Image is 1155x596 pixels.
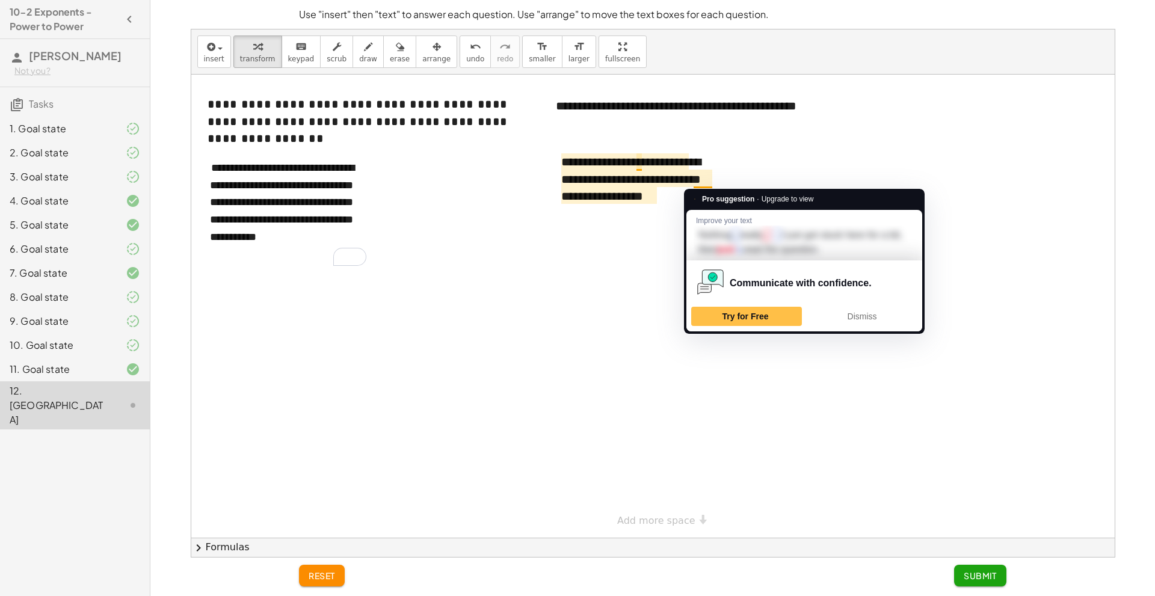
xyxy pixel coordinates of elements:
i: Task finished and part of it marked as correct. [126,338,140,352]
i: redo [499,40,511,54]
i: Task finished and correct. [126,362,140,376]
i: keyboard [295,40,307,54]
span: redo [497,55,513,63]
div: 11. Goal state [10,362,106,376]
span: erase [390,55,410,63]
button: format_sizelarger [562,35,596,68]
i: Task finished and correct. [126,218,140,232]
span: draw [359,55,377,63]
div: To enrich screen reader interactions, please activate Accessibility in Grammarly extension settings [549,141,730,217]
i: Task finished and part of it marked as correct. [126,290,140,304]
button: fullscreen [599,35,647,68]
span: fullscreen [605,55,640,63]
span: transform [240,55,276,63]
button: redoredo [490,35,520,68]
span: Add more space [617,515,695,526]
span: scrub [327,55,346,63]
button: format_sizesmaller [522,35,562,68]
span: undo [466,55,484,63]
i: undo [470,40,481,54]
i: Task finished and part of it marked as correct. [126,314,140,328]
button: Submit [954,565,1006,586]
i: Task finished and part of it marked as correct. [126,170,140,184]
div: 6. Goal state [10,242,106,256]
button: undoundo [460,35,491,68]
div: 10. Goal state [10,338,106,352]
i: Task finished and part of it marked as correct. [126,242,140,256]
i: Task finished and correct. [126,266,140,280]
span: Submit [964,570,997,581]
p: Use "insert" then "text" to answer each question. Use "arrange" to move the text boxes for each q... [299,7,1006,22]
span: smaller [529,55,555,63]
span: reset [309,570,335,581]
button: erase [383,35,416,68]
div: 4. Goal state [10,194,106,208]
div: 5. Goal state [10,218,106,232]
div: 12. [GEOGRAPHIC_DATA] [10,384,106,427]
i: format_size [573,40,585,54]
div: Not you? [14,65,140,77]
button: keyboardkeypad [282,35,321,68]
span: chevron_right [191,541,206,555]
div: 3. Goal state [10,170,106,184]
span: Tasks [29,97,54,110]
span: arrange [422,55,451,63]
i: Task not started. [126,398,140,413]
button: transform [233,35,282,68]
h4: 10-2 Exponents - Power to Power [10,5,119,34]
button: chevron_rightFormulas [191,538,1115,557]
i: Task finished and part of it marked as correct. [126,121,140,136]
button: reset [299,565,345,586]
i: format_size [537,40,548,54]
i: Task finished and correct. [126,194,140,208]
div: 1. Goal state [10,121,106,136]
button: scrub [320,35,353,68]
span: larger [568,55,590,63]
button: insert [197,35,231,68]
button: arrange [416,35,457,68]
span: insert [204,55,224,63]
div: 2. Goal state [10,146,106,160]
div: 7. Goal state [10,266,106,280]
button: draw [353,35,384,68]
div: 9. Goal state [10,314,106,328]
i: Task finished and part of it marked as correct. [126,146,140,160]
span: [PERSON_NAME] [29,49,122,63]
span: keypad [288,55,315,63]
div: 8. Goal state [10,290,106,304]
div: To enrich screen reader interactions, please activate Accessibility in Grammarly extension settings [198,147,378,278]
